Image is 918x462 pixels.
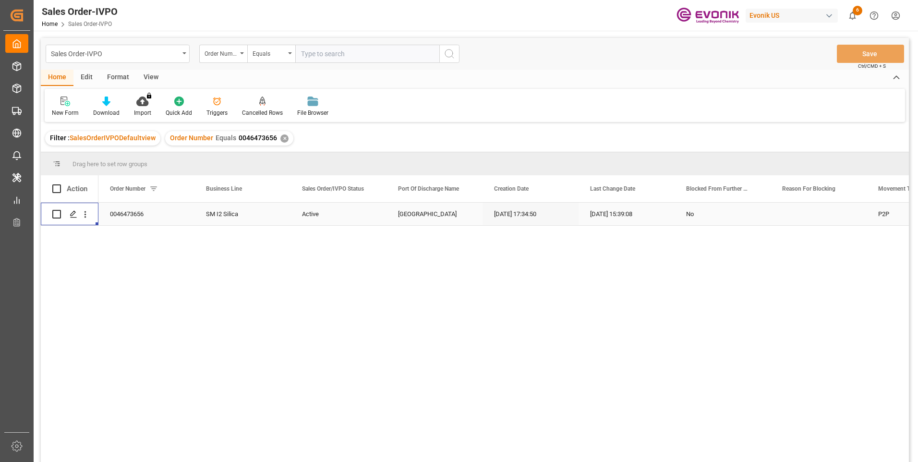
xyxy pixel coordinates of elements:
span: SalesOrderIVPODefaultview [70,134,156,142]
button: search button [439,45,459,63]
span: Drag here to set row groups [72,160,147,168]
button: Evonik US [746,6,842,24]
span: Ctrl/CMD + S [858,62,886,70]
span: Sales Order/IVPO Status [302,185,364,192]
div: Cancelled Rows [242,109,283,117]
div: Press SPACE to select this row. [41,203,98,226]
span: Order Number [170,134,213,142]
span: Reason For Blocking [782,185,835,192]
div: Equals [253,47,285,58]
button: open menu [199,45,247,63]
div: Sales Order-IVPO [51,47,179,59]
div: Download [93,109,120,117]
span: Creation Date [494,185,529,192]
span: 6 [853,6,862,15]
button: Help Center [863,5,885,26]
div: New Form [52,109,79,117]
button: show 6 new notifications [842,5,863,26]
div: Edit [73,70,100,86]
div: Order Number [205,47,237,58]
button: open menu [46,45,190,63]
input: Type to search [295,45,439,63]
div: File Browser [297,109,328,117]
span: 0046473656 [239,134,277,142]
a: Home [42,21,58,27]
div: Active [302,203,375,225]
div: Format [100,70,136,86]
div: Triggers [206,109,228,117]
span: Blocked From Further Processing [686,185,750,192]
div: [DATE] 15:39:08 [579,203,675,225]
span: Filter : [50,134,70,142]
div: Home [41,70,73,86]
span: Business Line [206,185,242,192]
span: Equals [216,134,236,142]
div: Evonik US [746,9,838,23]
div: 0046473656 [98,203,194,225]
div: [DATE] 17:34:50 [483,203,579,225]
div: SM I2 Silica [194,203,290,225]
div: [GEOGRAPHIC_DATA] [387,203,483,225]
span: Port Of Discharge Name [398,185,459,192]
img: Evonik-brand-mark-Deep-Purple-RGB.jpeg_1700498283.jpeg [676,7,739,24]
div: ✕ [280,134,289,143]
div: Quick Add [166,109,192,117]
div: No [686,203,759,225]
span: Order Number [110,185,145,192]
button: Save [837,45,904,63]
button: open menu [247,45,295,63]
div: View [136,70,166,86]
span: Last Change Date [590,185,635,192]
div: Action [67,184,87,193]
div: Sales Order-IVPO [42,4,118,19]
